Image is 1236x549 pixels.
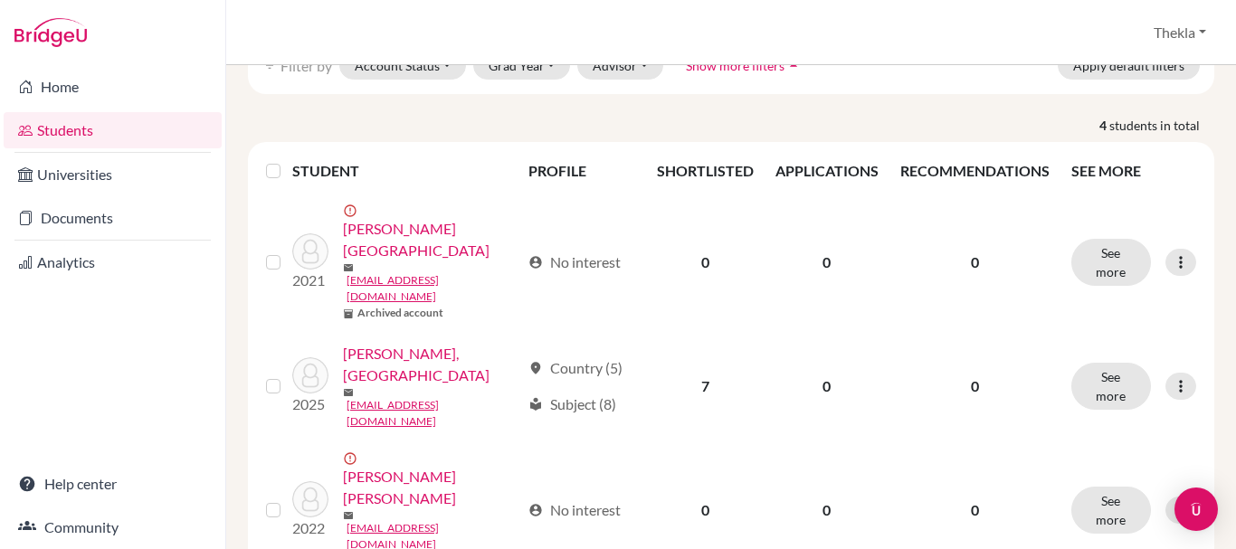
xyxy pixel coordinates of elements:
[14,18,87,47] img: Bridge-U
[4,466,222,502] a: Help center
[900,251,1050,273] p: 0
[670,52,818,80] button: Show more filtersarrow_drop_up
[1146,15,1214,50] button: Thekla
[765,193,889,332] td: 0
[646,193,765,332] td: 0
[577,52,663,80] button: Advisor
[262,58,277,72] i: filter_list
[4,156,222,193] a: Universities
[765,332,889,440] td: 0
[646,149,765,193] th: SHORTLISTED
[292,233,328,270] img: Ferretti, Sofía
[784,56,803,74] i: arrow_drop_up
[765,149,889,193] th: APPLICATIONS
[343,308,354,319] span: inventory_2
[686,58,784,73] span: Show more filters
[339,52,466,80] button: Account Status
[473,52,571,80] button: Grad Year
[1058,52,1200,80] button: Apply default filters
[646,332,765,440] td: 7
[1099,116,1109,135] strong: 4
[343,510,354,521] span: mail
[518,149,645,193] th: PROFILE
[1071,239,1151,286] button: See more
[343,262,354,273] span: mail
[343,343,521,386] a: [PERSON_NAME], [GEOGRAPHIC_DATA]
[1060,149,1207,193] th: SEE MORE
[1109,116,1214,135] span: students in total
[4,244,222,280] a: Analytics
[343,451,361,466] span: error_outline
[900,499,1050,521] p: 0
[1071,487,1151,534] button: See more
[528,361,543,375] span: location_on
[292,357,328,393] img: Fortunato Fuentes, Sofia
[528,251,621,273] div: No interest
[4,200,222,236] a: Documents
[343,204,361,218] span: error_outline
[4,112,222,148] a: Students
[343,218,521,261] a: [PERSON_NAME][GEOGRAPHIC_DATA]
[528,397,543,412] span: local_library
[1174,487,1218,531] div: Open Intercom Messenger
[292,481,328,517] img: Rivero Rivero, Sofia Nora
[347,272,521,305] a: [EMAIL_ADDRESS][DOMAIN_NAME]
[347,397,521,430] a: [EMAIL_ADDRESS][DOMAIN_NAME]
[528,503,543,517] span: account_circle
[4,509,222,545] a: Community
[528,255,543,270] span: account_circle
[343,466,521,509] a: [PERSON_NAME] [PERSON_NAME]
[280,57,332,74] span: Filter by
[357,305,443,321] b: Archived account
[889,149,1060,193] th: RECOMMENDATIONS
[528,357,623,379] div: Country (5)
[4,69,222,105] a: Home
[292,393,328,415] p: 2025
[1071,363,1151,410] button: See more
[292,270,328,291] p: 2021
[900,375,1050,397] p: 0
[343,387,354,398] span: mail
[292,149,518,193] th: STUDENT
[528,393,616,415] div: Subject (8)
[528,499,621,521] div: No interest
[292,517,328,539] p: 2022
